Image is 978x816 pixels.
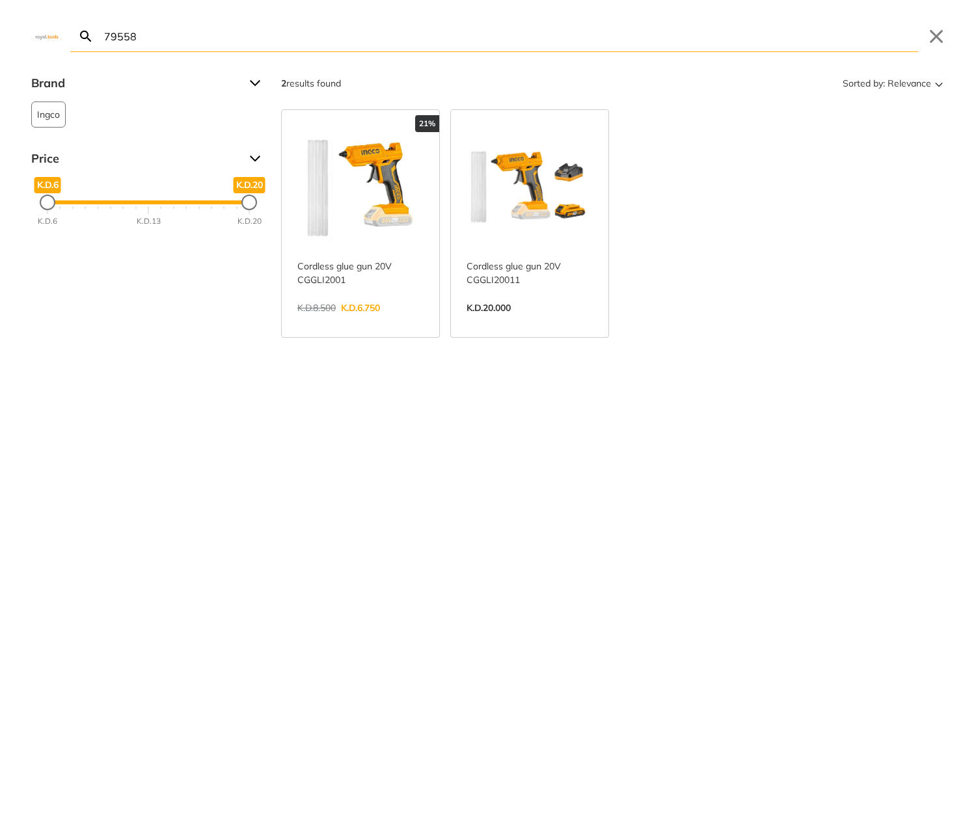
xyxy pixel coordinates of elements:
[31,73,239,94] span: Brand
[31,102,66,128] button: Ingco
[241,195,257,210] div: Maximum Price
[931,75,947,91] svg: Sort
[926,26,947,47] button: Close
[137,215,161,227] div: K.D.13
[37,102,60,127] span: Ingco
[31,148,239,169] span: Price
[281,77,286,89] strong: 2
[78,29,94,44] svg: Search
[840,73,947,94] button: Sorted by:Relevance Sort
[281,73,341,94] div: results found
[238,215,262,227] div: K.D.20
[102,21,918,51] input: Search…
[415,115,439,132] div: 21%
[31,33,62,39] img: Close
[888,73,931,94] span: Relevance
[40,195,55,210] div: Minimum Price
[38,215,57,227] div: K.D.6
